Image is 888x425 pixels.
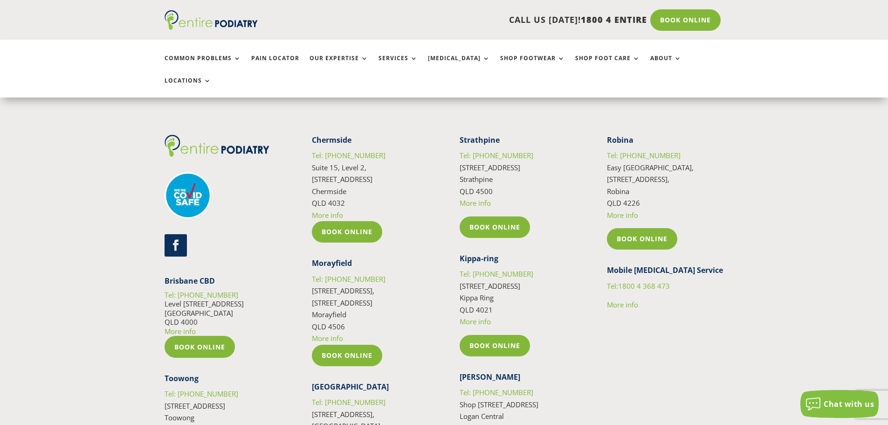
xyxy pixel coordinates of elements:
[607,135,633,145] strong: Robina
[607,150,724,228] p: Easy [GEOGRAPHIC_DATA], [STREET_ADDRESS], Robina QLD 4226
[618,281,670,291] span: 1800 4 368 473
[607,300,638,309] a: More info
[460,253,498,264] strong: Kippa-ring
[294,14,647,26] p: CALL US [DATE]!
[607,281,670,291] a: Tel:1800 4 368 473
[460,388,533,397] a: Tel: [PHONE_NUMBER]
[607,210,638,220] a: More info
[824,399,874,409] span: Chat with us
[607,151,681,160] a: Tel: [PHONE_NUMBER]
[165,55,241,75] a: Common Problems
[165,327,196,336] a: More info
[650,55,681,75] a: About
[379,55,418,75] a: Services
[312,382,389,392] strong: [GEOGRAPHIC_DATA]
[460,269,533,279] a: Tel: [PHONE_NUMBER]
[460,317,491,326] a: More info
[165,373,199,383] strong: Toowong
[607,228,677,250] a: Book Online
[460,151,533,160] a: Tel: [PHONE_NUMBER]
[800,390,879,418] button: Chat with us
[312,334,343,343] a: More info
[165,291,282,336] p: Level [STREET_ADDRESS] [GEOGRAPHIC_DATA] QLD 4000
[165,389,238,398] a: Tel: [PHONE_NUMBER]
[165,234,187,257] a: Follow on Facebook
[460,150,577,216] p: [STREET_ADDRESS] Strathpine QLD 4500
[460,198,491,208] a: More info
[650,9,721,31] a: Book Online
[310,55,368,75] a: Our Expertise
[312,397,385,407] a: Tel: [PHONE_NUMBER]
[312,135,351,145] strong: Chermside
[460,216,530,238] a: Book Online
[165,290,238,300] a: Tel: [PHONE_NUMBER]
[460,135,500,145] strong: Strathpine
[251,55,299,75] a: Pain Locator
[312,151,385,160] a: Tel: [PHONE_NUMBER]
[312,274,385,284] a: Tel: [PHONE_NUMBER]
[500,55,565,75] a: Shop Footwear
[460,372,520,382] strong: [PERSON_NAME]
[428,55,490,75] a: [MEDICAL_DATA]
[607,265,723,275] strong: Mobile [MEDICAL_DATA] Service
[312,273,429,345] p: [STREET_ADDRESS], [STREET_ADDRESS] Morayfield QLD 4506
[312,210,343,220] a: More info
[165,10,258,30] img: logo (1)
[575,55,640,75] a: Shop Foot Care
[165,336,235,357] a: Book Online
[312,150,429,221] p: Suite 15, Level 2, [STREET_ADDRESS] Chermside QLD 4032
[165,77,211,98] a: Locations
[165,22,258,32] a: Entire Podiatry
[581,14,647,25] span: 1800 4 ENTIRE
[165,135,269,157] img: logo (1)
[165,172,211,219] img: covid-safe-logo
[312,221,382,243] a: Book Online
[312,345,382,366] a: Book Online
[165,276,215,286] strong: Brisbane CBD
[460,268,577,335] p: [STREET_ADDRESS] Kippa Ring QLD 4021
[312,258,352,268] strong: Morayfield
[460,335,530,356] a: Book Online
